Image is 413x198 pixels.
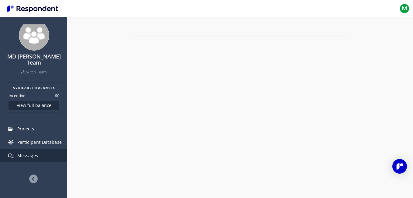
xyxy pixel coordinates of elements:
img: team_avatar_256.png [19,20,49,51]
h4: MD [PERSON_NAME] Team [4,54,64,66]
h2: AVAILABLE BALANCES [9,85,59,90]
a: Switch Team [21,69,47,75]
img: Respondent [5,4,61,14]
span: Messages [17,153,38,158]
span: Participant Database [17,139,62,145]
span: Projects [17,126,34,132]
button: M [398,3,411,14]
dt: Incentive [9,93,25,99]
button: View full balance [9,101,59,110]
span: M [400,4,409,13]
dd: $0 [55,93,59,99]
div: Open Intercom Messenger [392,159,407,174]
section: Balance summary [6,83,62,112]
